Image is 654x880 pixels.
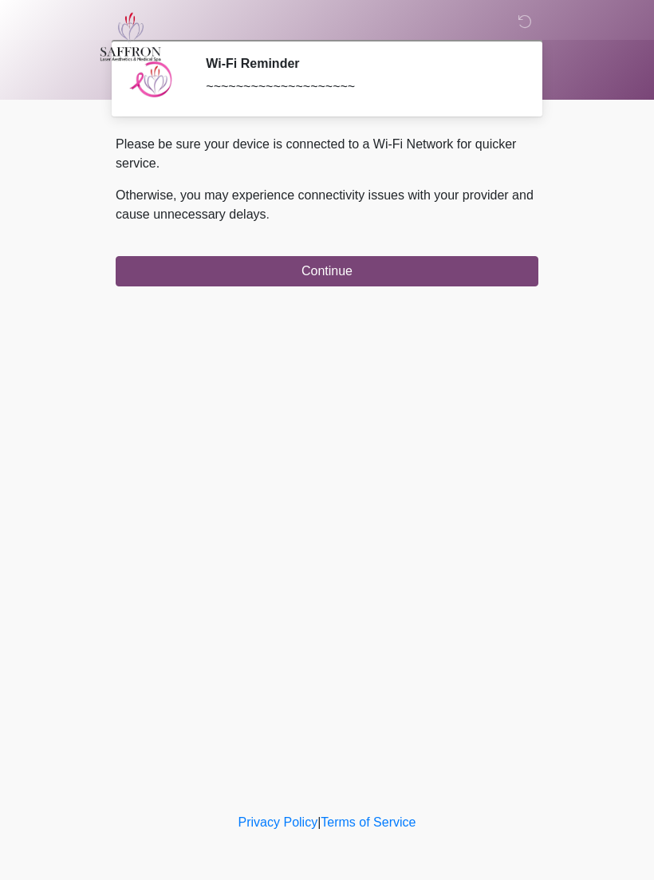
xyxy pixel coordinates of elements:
[238,815,318,829] a: Privacy Policy
[266,207,270,221] span: .
[128,56,175,104] img: Agent Avatar
[317,815,321,829] a: |
[116,135,538,173] p: Please be sure your device is connected to a Wi-Fi Network for quicker service.
[206,77,514,97] div: ~~~~~~~~~~~~~~~~~~~~
[321,815,416,829] a: Terms of Service
[116,256,538,286] button: Continue
[116,186,538,224] p: Otherwise, you may experience connectivity issues with your provider and cause unnecessary delays
[100,12,162,61] img: Saffron Laser Aesthetics and Medical Spa Logo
